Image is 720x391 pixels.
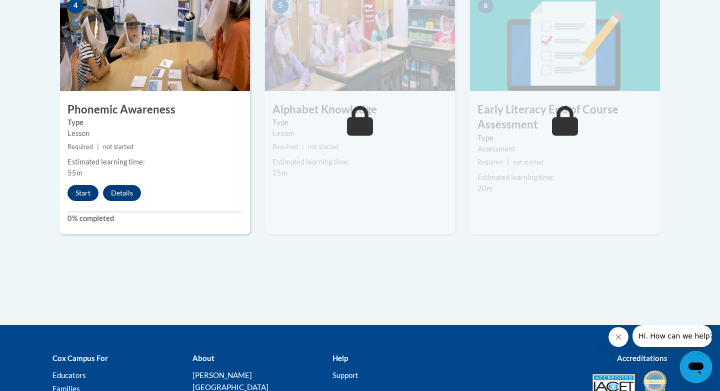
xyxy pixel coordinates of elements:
span: | [302,143,304,150]
iframe: Button to launch messaging window [680,351,712,383]
label: Type [67,117,242,128]
iframe: Close message [608,327,628,347]
label: 0% completed [67,213,242,224]
h3: Phonemic Awareness [60,102,250,117]
b: Help [332,353,348,362]
span: Hi. How can we help? [6,7,81,15]
b: Accreditations [617,353,667,362]
h3: Alphabet Knowledge [265,102,455,117]
span: Required [67,143,93,150]
span: not started [513,158,543,166]
button: Details [103,185,141,201]
label: Type [272,117,447,128]
label: Type [477,132,652,143]
a: Support [332,370,358,379]
h3: Early Literacy End of Course Assessment [470,102,660,133]
span: not started [308,143,338,150]
span: 55m [67,168,82,177]
span: 25m [272,168,287,177]
b: Cox Campus For [52,353,108,362]
b: About [192,353,214,362]
span: | [97,143,99,150]
span: 20m [477,184,492,192]
div: Estimated learning time: [477,172,652,183]
iframe: Message from company [632,325,712,347]
div: Estimated learning time: [67,156,242,167]
div: Lesson [272,128,447,139]
span: not started [103,143,133,150]
span: Required [272,143,298,150]
div: Estimated learning time: [272,156,447,167]
button: Start [67,185,98,201]
div: Assessment [477,143,652,154]
a: Educators [52,370,86,379]
span: | [507,158,509,166]
div: Lesson [67,128,242,139]
span: Required [477,158,503,166]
